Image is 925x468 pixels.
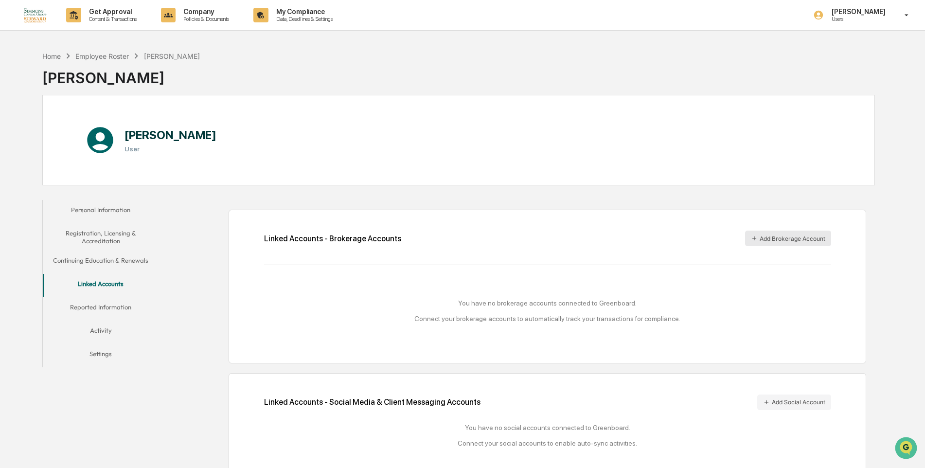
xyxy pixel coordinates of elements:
[80,123,121,132] span: Attestations
[144,52,200,60] div: [PERSON_NAME]
[43,297,159,321] button: Reported Information
[125,145,216,153] h3: User
[264,424,831,447] div: You have no social accounts connected to Greenboard. Connect your social accounts to enable auto-...
[824,16,890,22] p: Users
[23,7,47,22] img: logo
[268,8,338,16] p: My Compliance
[125,128,216,142] h1: [PERSON_NAME]
[42,52,61,60] div: Home
[43,321,159,344] button: Activity
[264,395,831,410] div: Linked Accounts - Social Media & Client Messaging Accounts
[97,165,118,172] span: Pylon
[71,124,78,131] div: 🗄️
[824,8,890,16] p: [PERSON_NAME]
[19,123,63,132] span: Preclearance
[81,8,142,16] p: Get Approval
[165,77,177,89] button: Start new chat
[33,84,123,92] div: We're available if you need us!
[176,16,234,22] p: Policies & Documents
[19,141,61,151] span: Data Lookup
[6,137,65,155] a: 🔎Data Lookup
[43,200,159,223] button: Personal Information
[6,119,67,136] a: 🖐️Preclearance
[176,8,234,16] p: Company
[10,124,18,131] div: 🖐️
[894,436,920,462] iframe: Open customer support
[268,16,338,22] p: Data, Deadlines & Settings
[42,61,200,87] div: [PERSON_NAME]
[264,234,401,243] div: Linked Accounts - Brokerage Accounts
[43,344,159,367] button: Settings
[67,119,125,136] a: 🗄️Attestations
[745,231,831,246] button: Add Brokerage Account
[43,200,159,368] div: secondary tabs example
[10,74,27,92] img: 1746055101610-c473b297-6a78-478c-a979-82029cc54cd1
[10,142,18,150] div: 🔎
[757,395,831,410] button: Add Social Account
[75,52,129,60] div: Employee Roster
[43,251,159,274] button: Continuing Education & Renewals
[264,299,831,323] div: You have no brokerage accounts connected to Greenboard. Connect your brokerage accounts to automa...
[10,20,177,36] p: How can we help?
[81,16,142,22] p: Content & Transactions
[33,74,160,84] div: Start new chat
[69,164,118,172] a: Powered byPylon
[43,223,159,251] button: Registration, Licensing & Accreditation
[43,274,159,297] button: Linked Accounts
